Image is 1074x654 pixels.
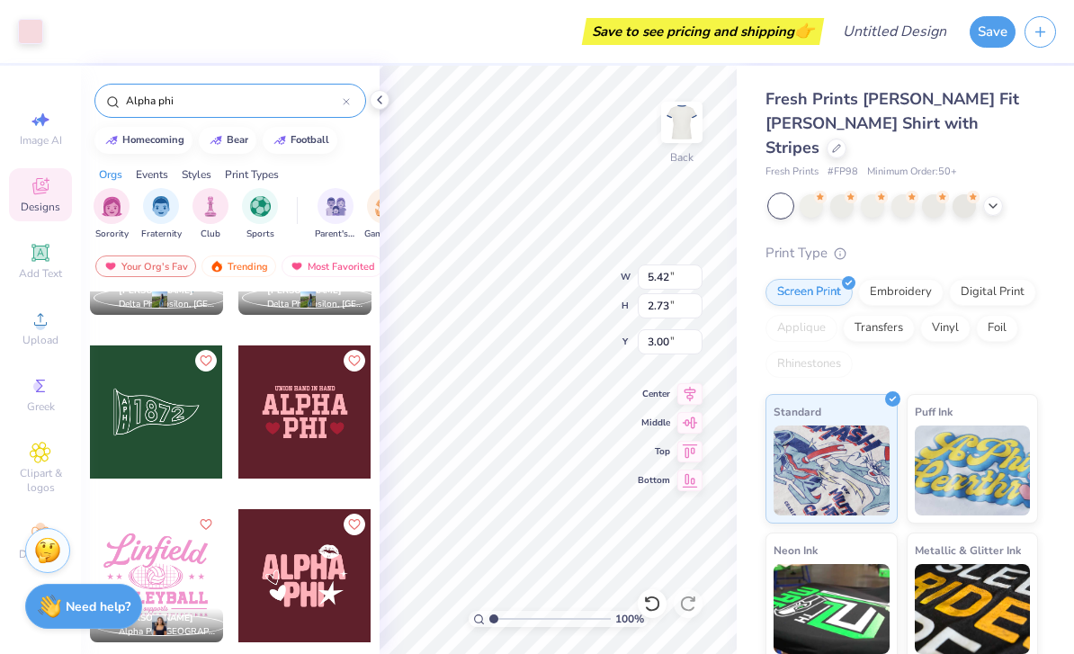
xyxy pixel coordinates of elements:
div: Your Org's Fav [95,255,196,277]
span: Clipart & logos [9,466,72,495]
img: Sports Image [250,196,271,217]
span: Sorority [95,228,129,241]
div: Rhinestones [765,351,853,378]
div: Orgs [99,166,122,183]
div: Print Types [225,166,279,183]
span: Alpha Phi, [GEOGRAPHIC_DATA] [119,625,216,639]
span: Greek [27,399,55,414]
img: trending.gif [210,260,224,273]
button: bear [199,127,256,154]
button: Like [344,350,365,372]
div: Transfers [843,315,915,342]
img: Game Day Image [375,196,396,217]
div: Embroidery [858,279,944,306]
button: football [263,127,337,154]
div: Applique [765,315,837,342]
button: filter button [364,188,406,241]
div: Trending [201,255,276,277]
span: Add Text [19,266,62,281]
span: Parent's Weekend [315,228,356,241]
div: filter for Club [192,188,228,241]
span: Delta Phi Epsilon, [GEOGRAPHIC_DATA][US_STATE] at [GEOGRAPHIC_DATA] [267,298,364,311]
div: filter for Game Day [364,188,406,241]
div: filter for Sports [242,188,278,241]
button: filter button [192,188,228,241]
img: trend_line.gif [104,135,119,146]
div: bear [227,135,248,145]
span: Decorate [19,547,62,561]
span: Neon Ink [774,541,818,560]
input: Untitled Design [828,13,961,49]
div: Most Favorited [282,255,383,277]
button: Like [344,514,365,535]
span: Minimum Order: 50 + [867,165,957,180]
img: Metallic & Glitter Ink [915,564,1031,654]
span: Fresh Prints [PERSON_NAME] Fit [PERSON_NAME] Shirt with Stripes [765,88,1019,158]
span: Sports [246,228,274,241]
span: Center [638,388,670,400]
img: Back [664,104,700,140]
div: Print Type [765,243,1038,264]
img: Club Image [201,196,220,217]
span: 👉 [794,20,814,41]
span: Standard [774,402,821,421]
span: Delta Phi Epsilon, [GEOGRAPHIC_DATA][US_STATE] at [GEOGRAPHIC_DATA] [119,298,216,311]
div: filter for Sorority [94,188,130,241]
img: Fraternity Image [151,196,171,217]
div: Back [670,149,694,166]
img: Puff Ink [915,426,1031,515]
span: Metallic & Glitter Ink [915,541,1021,560]
img: most_fav.gif [103,260,118,273]
div: filter for Parent's Weekend [315,188,356,241]
div: filter for Fraternity [141,188,182,241]
strong: Need help? [66,598,130,615]
div: homecoming [122,135,184,145]
span: Designs [21,200,60,214]
button: filter button [315,188,356,241]
input: Try "Alpha" [124,92,343,110]
div: Vinyl [920,315,971,342]
button: Like [195,514,217,535]
span: 100 % [615,611,644,627]
img: Sorority Image [102,196,122,217]
div: Styles [182,166,211,183]
img: trend_line.gif [209,135,223,146]
span: Club [201,228,220,241]
span: Upload [22,333,58,347]
button: homecoming [94,127,192,154]
span: Puff Ink [915,402,953,421]
img: Standard [774,426,890,515]
button: Like [195,350,217,372]
span: Fresh Prints [765,165,819,180]
span: Top [638,445,670,458]
span: Bottom [638,474,670,487]
span: Middle [638,417,670,429]
img: most_fav.gif [290,260,304,273]
span: Fraternity [141,228,182,241]
button: filter button [242,188,278,241]
div: Save to see pricing and shipping [586,18,819,45]
span: [PERSON_NAME] [119,612,193,624]
span: Game Day [364,228,406,241]
span: # FP98 [828,165,858,180]
img: Parent's Weekend Image [326,196,346,217]
span: Image AI [20,133,62,148]
div: football [291,135,329,145]
img: trend_line.gif [273,135,287,146]
div: Digital Print [949,279,1036,306]
div: Screen Print [765,279,853,306]
div: Foil [976,315,1018,342]
button: filter button [141,188,182,241]
img: Neon Ink [774,564,890,654]
div: Events [136,166,168,183]
button: Save [970,16,1016,48]
button: filter button [94,188,130,241]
